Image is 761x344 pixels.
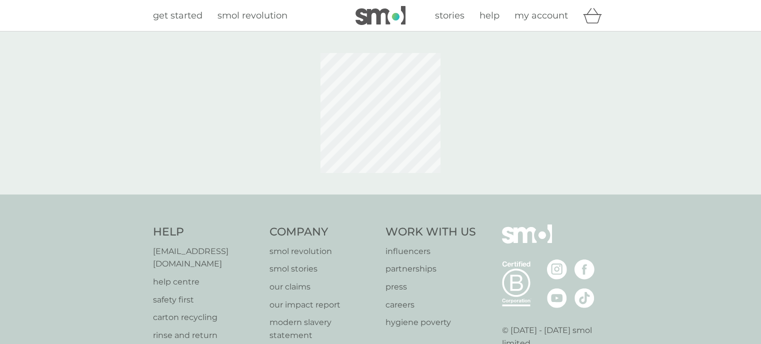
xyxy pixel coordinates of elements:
[153,245,259,270] a: [EMAIL_ADDRESS][DOMAIN_NAME]
[269,280,376,293] a: our claims
[574,259,594,279] img: visit the smol Facebook page
[435,10,464,21] span: stories
[153,275,259,288] a: help centre
[153,224,259,240] h4: Help
[547,259,567,279] img: visit the smol Instagram page
[385,224,476,240] h4: Work With Us
[269,298,376,311] a: our impact report
[217,8,287,23] a: smol revolution
[435,8,464,23] a: stories
[153,10,202,21] span: get started
[269,224,376,240] h4: Company
[153,329,259,342] a: rinse and return
[269,262,376,275] a: smol stories
[269,245,376,258] a: smol revolution
[547,288,567,308] img: visit the smol Youtube page
[583,5,608,25] div: basket
[514,8,568,23] a: my account
[385,316,476,329] a: hygiene poverty
[385,280,476,293] a: press
[153,311,259,324] a: carton recycling
[269,316,376,341] a: modern slavery statement
[479,8,499,23] a: help
[574,288,594,308] img: visit the smol Tiktok page
[385,262,476,275] a: partnerships
[153,293,259,306] a: safety first
[355,6,405,25] img: smol
[385,245,476,258] a: influencers
[217,10,287,21] span: smol revolution
[153,8,202,23] a: get started
[502,224,552,258] img: smol
[479,10,499,21] span: help
[514,10,568,21] span: my account
[385,298,476,311] a: careers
